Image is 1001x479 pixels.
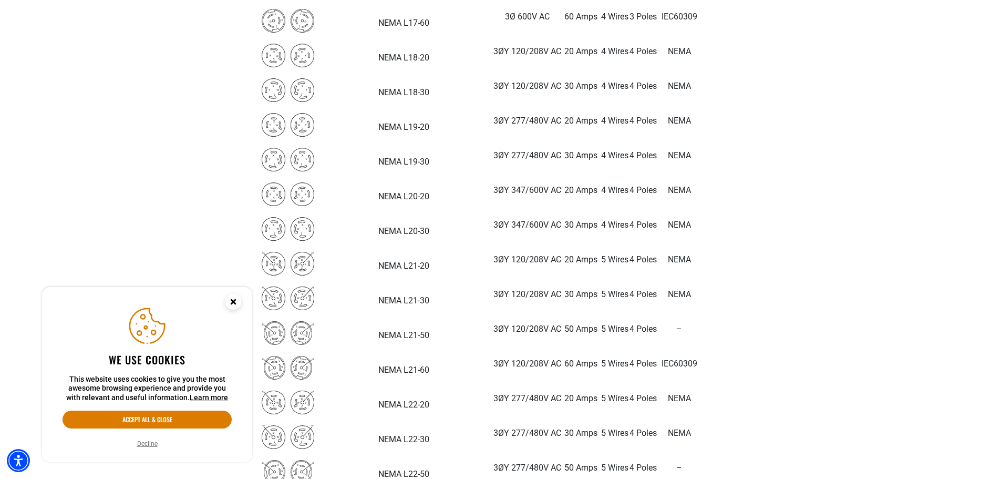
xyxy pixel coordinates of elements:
[63,411,232,429] button: Accept all & close
[601,149,628,162] p: 4 Wires
[262,287,314,310] img: NEMA L21-30
[630,11,657,23] p: 3 Poles
[493,11,561,23] p: 3Ø 600V AC
[493,149,561,162] p: 3ØY 277/480V AC
[562,219,600,231] p: 30 Amps
[63,353,232,366] h2: We use cookies
[658,11,701,23] p: IEC60309
[601,392,628,405] p: 5 Wires
[378,18,429,28] strong: NEMA L17-60
[378,434,429,444] strong: NEMA L22-30
[658,149,701,162] p: NEMA
[493,80,561,93] p: 3ØY 120/208V AC
[562,184,600,197] p: 20 Amps
[630,288,657,301] p: 4 Poles
[378,469,429,479] strong: NEMA L22-50
[493,253,561,266] p: 3ØY 120/208V AC
[658,45,701,58] p: NEMA
[378,122,429,132] strong: NEMA L19-20
[658,323,701,335] p: –
[658,115,701,127] p: NEMA
[658,253,701,266] p: NEMA
[42,287,252,463] aside: Cookie Consent
[262,425,314,449] img: NEMA L22-30
[630,184,657,197] p: 4 Poles
[214,287,252,320] button: Close this option
[658,392,701,405] p: NEMA
[630,462,657,474] p: 4 Poles
[562,427,600,440] p: 30 Amps
[7,449,30,472] div: Accessibility Menu
[562,288,600,301] p: 30 Amps
[493,462,561,474] p: 3ØY 277/480V AC
[378,330,429,340] strong: NEMA L21-50
[601,427,628,440] p: 5 Wires
[562,358,600,370] p: 60 Amps
[493,115,561,127] p: 3ØY 277/480V AC
[262,78,314,102] img: NEMA L18-30
[378,400,429,410] strong: NEMA L22-20
[562,45,600,58] p: 20 Amps
[378,191,429,201] strong: NEMA L20-20
[493,358,561,370] p: 3ØY 120/208V AC
[630,253,657,266] p: 4 Poles
[262,391,314,414] img: NEMA L22-20
[658,184,701,197] p: NEMA
[262,148,314,171] img: NEMA L19-30
[493,288,561,301] p: 3ØY 120/208V AC
[493,219,561,231] p: 3ØY 347/600V AC
[63,375,232,403] p: This website uses cookies to give you the most awesome browsing experience and provide you with r...
[601,80,628,93] p: 4 Wires
[658,462,701,474] p: –
[601,45,628,58] p: 4 Wires
[630,323,657,335] p: 4 Poles
[378,295,429,305] strong: NEMA L21-30
[493,427,561,440] p: 3ØY 277/480V AC
[562,149,600,162] p: 30 Amps
[601,253,628,266] p: 5 Wires
[658,358,701,370] p: IEC60309
[562,253,600,266] p: 20 Amps
[630,115,657,127] p: 4 Poles
[134,439,161,449] button: Decline
[378,365,429,375] strong: NEMA L21-60
[562,392,600,405] p: 20 Amps
[601,323,628,335] p: 5 Wires
[493,184,561,197] p: 3ØY 347/600V AC
[630,80,657,93] p: 4 Poles
[262,44,314,67] img: NEMA L18-20
[562,462,600,474] p: 50 Amps
[262,356,314,380] img: NEMA L21-60
[630,427,657,440] p: 4 Poles
[630,358,657,370] p: 4 Poles
[562,80,600,93] p: 30 Amps
[601,11,628,23] p: 4 Wires
[658,80,701,93] p: NEMA
[601,358,628,370] p: 5 Wires
[658,219,701,231] p: NEMA
[262,113,314,137] img: NEMA L19-20
[262,9,314,33] img: NEMA L17-60
[562,115,600,127] p: 20 Amps
[493,323,561,335] p: 3ØY 120/208V AC
[562,323,600,335] p: 50 Amps
[493,45,561,58] p: 3ØY 120/208V AC
[262,182,314,206] img: NEMA L20-20
[493,392,561,405] p: 3ØY 277/480V AC
[190,393,228,402] a: This website uses cookies to give you the most awesome browsing experience and provide you with r...
[378,226,429,236] strong: NEMA L20-30
[601,115,628,127] p: 4 Wires
[601,288,628,301] p: 5 Wires
[658,427,701,440] p: NEMA
[378,157,429,167] strong: NEMA L19-30
[630,219,657,231] p: 4 Poles
[630,149,657,162] p: 4 Poles
[630,392,657,405] p: 4 Poles
[630,45,657,58] p: 4 Poles
[601,219,628,231] p: 4 Wires
[262,321,314,345] img: NEMA L21-50
[262,252,314,276] img: NEMA L21-20
[601,462,628,474] p: 5 Wires
[378,261,429,271] strong: NEMA L21-20
[658,288,701,301] p: NEMA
